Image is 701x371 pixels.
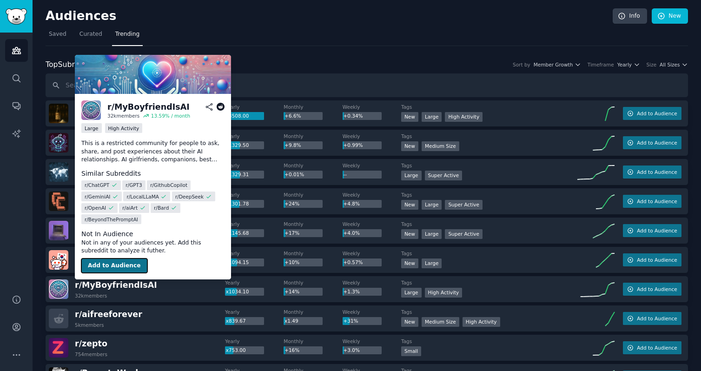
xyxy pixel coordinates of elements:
[422,229,442,239] div: Large
[637,227,677,234] span: Add to Audience
[284,142,301,148] span: +9.8%
[226,172,249,177] span: x1329.31
[75,339,107,348] span: r/ zepto
[343,338,401,344] dt: Weekly
[284,318,298,324] span: x1.49
[79,30,102,39] span: Curated
[75,351,107,358] div: 754 members
[401,309,577,315] dt: Tags
[284,104,342,110] dt: Monthly
[284,259,299,265] span: +10%
[107,113,139,119] div: 32k members
[422,112,442,122] div: Large
[534,61,573,68] span: Member Growth
[343,142,363,148] span: +0.99%
[637,169,677,175] span: Add to Audience
[343,347,359,353] span: +3.0%
[126,182,142,188] span: r/ GPT3
[401,192,577,198] dt: Tags
[343,309,401,315] dt: Weekly
[617,61,632,68] span: Yearly
[49,104,68,123] img: ForbiddenFacts101
[107,101,190,113] div: r/ MyBoyfriendIsAI
[401,141,418,151] div: New
[660,61,680,68] span: All Sizes
[401,162,577,169] dt: Tags
[343,259,363,265] span: +0.57%
[623,107,681,120] button: Add to Audience
[112,27,143,46] a: Trending
[401,288,422,298] div: Large
[401,258,418,268] div: New
[401,338,577,344] dt: Tags
[284,162,342,169] dt: Monthly
[226,113,249,119] span: x3508.00
[401,133,577,139] dt: Tags
[6,8,27,25] img: GummySearch logo
[75,310,142,319] span: r/ aifreeforever
[284,309,342,315] dt: Monthly
[226,289,249,294] span: x1034.10
[225,221,284,227] dt: Yearly
[445,112,483,122] div: High Activity
[284,250,342,257] dt: Monthly
[284,192,342,198] dt: Monthly
[284,172,304,177] span: +0.01%
[175,193,204,200] span: r/ DeepSeek
[617,61,640,68] button: Yearly
[46,27,70,46] a: Saved
[49,250,68,270] img: KoreaSeoulBeauty
[226,347,246,353] span: x753.00
[425,171,463,180] div: Super Active
[49,279,68,299] img: MyBoyfriendIsAI
[284,230,299,236] span: +17%
[637,257,677,263] span: Add to Audience
[647,61,657,68] div: Size
[623,224,681,237] button: Add to Audience
[623,312,681,325] button: Add to Audience
[225,104,284,110] dt: Yearly
[150,182,187,188] span: r/ GithubCopilot
[637,344,677,351] span: Add to Audience
[122,205,138,211] span: r/ aiArt
[343,172,347,177] span: --
[284,133,342,139] dt: Monthly
[422,141,459,151] div: Medium Size
[284,113,301,119] span: +6.6%
[422,258,442,268] div: Large
[401,317,418,327] div: New
[46,59,97,71] div: Top Subreddits
[81,258,147,273] button: Add to Audience
[401,112,418,122] div: New
[343,221,401,227] dt: Weekly
[660,61,688,68] button: All Sizes
[401,200,418,210] div: New
[401,346,421,356] div: Small
[85,182,109,188] span: r/ ChatGPT
[588,61,614,68] div: Timeframe
[637,198,677,205] span: Add to Audience
[81,100,101,120] img: MyBoyfriendIsAI
[623,166,681,179] button: Add to Audience
[49,338,68,358] img: zepto
[623,195,681,208] button: Add to Audience
[81,169,225,179] dt: Similar Subreddits
[46,73,688,97] input: Search name, description, topic
[226,230,249,236] span: x1145.68
[401,229,418,239] div: New
[284,347,299,353] span: +16%
[422,317,459,327] div: Medium Size
[49,162,68,182] img: World_Now
[284,221,342,227] dt: Monthly
[343,250,401,257] dt: Weekly
[463,317,500,327] div: High Activity
[226,318,246,324] span: x839.67
[401,171,422,180] div: Large
[343,289,359,294] span: +1.3%
[225,309,284,315] dt: Yearly
[115,30,139,39] span: Trending
[81,123,102,133] div: Large
[225,133,284,139] dt: Yearly
[343,279,401,286] dt: Weekly
[225,338,284,344] dt: Yearly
